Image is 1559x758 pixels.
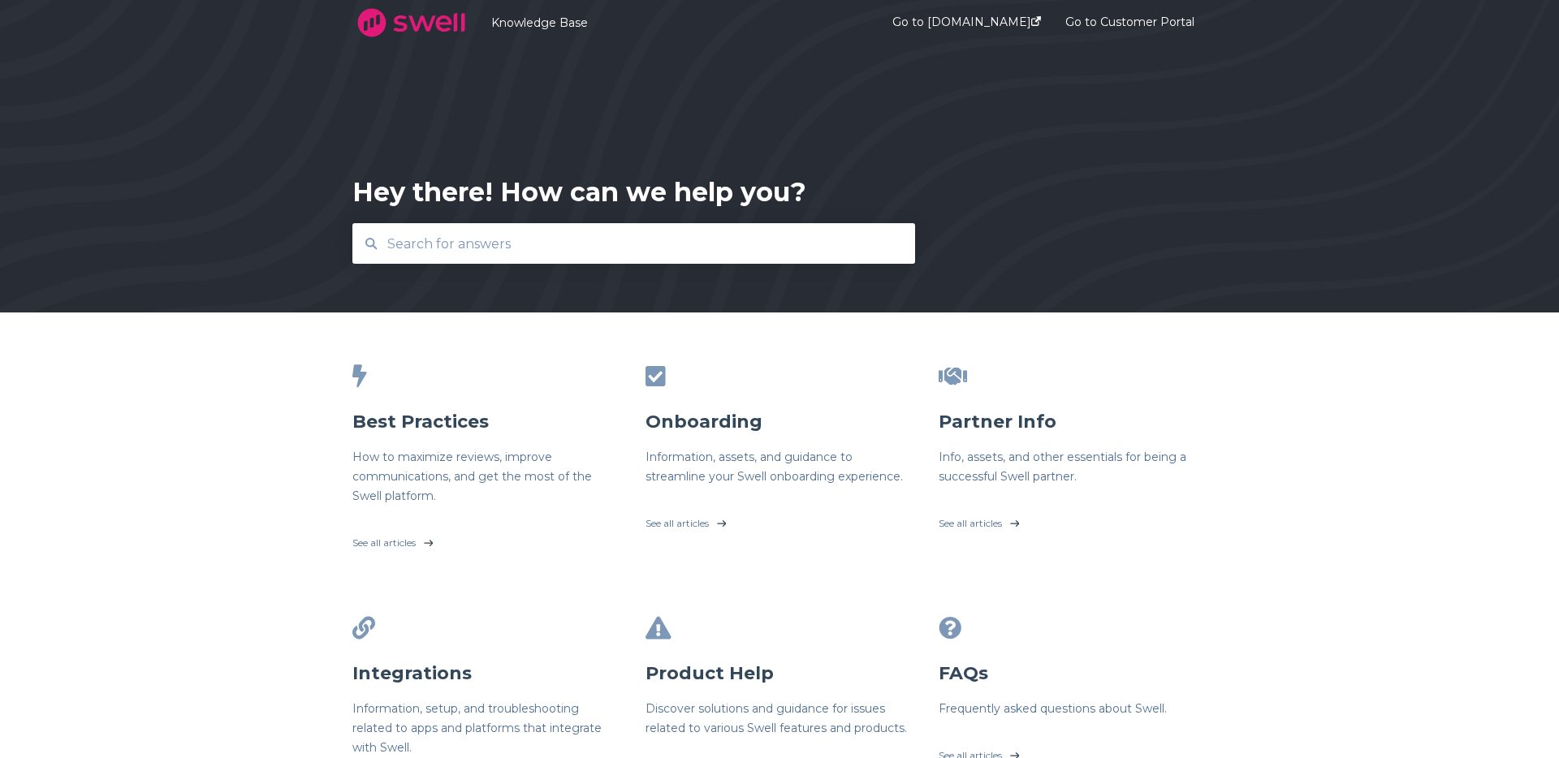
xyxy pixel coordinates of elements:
span:  [352,617,375,640]
h6: Information, setup, and troubleshooting related to apps and platforms that integrate with Swell. [352,699,620,757]
div: Hey there! How can we help you? [352,174,806,210]
a: See all articles [939,499,1207,540]
h3: FAQs [939,661,1207,686]
h6: Info, assets, and other essentials for being a successful Swell partner. [939,447,1207,486]
span:  [939,617,961,640]
h3: Product Help [646,661,913,686]
span:  [939,365,967,388]
h3: Best Practices [352,410,620,434]
h3: Integrations [352,661,620,686]
a: Knowledge Base [491,15,844,30]
span:  [352,365,367,388]
h3: Partner Info [939,410,1207,434]
a: See all articles [352,519,620,559]
input: Search for answers [378,226,891,261]
h3: Onboarding [646,410,913,434]
h6: How to maximize reviews, improve communications, and get the most of the Swell platform. [352,447,620,506]
h6: Information, assets, and guidance to streamline your Swell onboarding experience. [646,447,913,486]
h6: Discover solutions and guidance for issues related to various Swell features and products. [646,699,913,738]
img: company logo [352,2,470,43]
h6: Frequently asked questions about Swell. [939,699,1207,718]
span:  [646,617,672,640]
a: See all articles [646,499,913,540]
span:  [646,365,666,388]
